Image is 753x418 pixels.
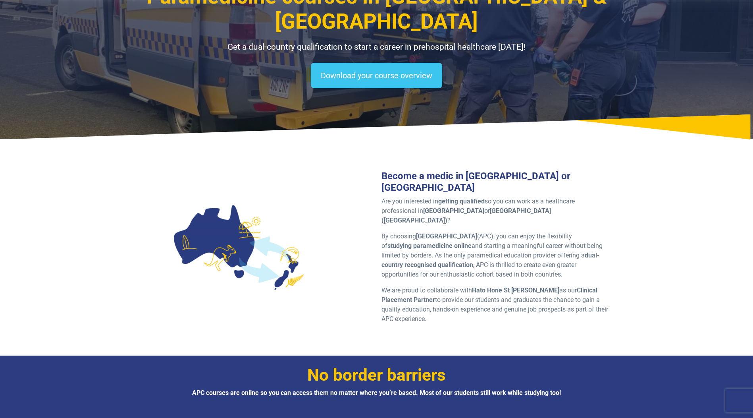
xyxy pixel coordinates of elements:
h3: Become a medic in [GEOGRAPHIC_DATA] or [GEOGRAPHIC_DATA] [381,170,609,194]
p: Get a dual-country qualification to start a career in prehospital healthcare [DATE]! [144,41,609,54]
strong: studying paramedicine [387,242,453,250]
strong: [GEOGRAPHIC_DATA] [416,232,477,240]
p: Are you interested in so you can work as a healthcare professional in or ? [381,197,609,225]
strong: online [454,242,472,250]
strong: APC courses are online so you can access them no matter where you’re based. Most of our students ... [192,389,561,397]
a: Download your course overview [311,63,442,88]
strong: dual-country recognised qualification [381,252,599,269]
h3: No border barriers [144,365,609,385]
p: By choosing (APC), you can enjoy the flexibility of and starting a meaningful career without bein... [381,232,609,279]
strong: [GEOGRAPHIC_DATA] [423,207,484,215]
strong: [GEOGRAPHIC_DATA] ([GEOGRAPHIC_DATA]) [381,207,551,224]
strong: getting qualified [438,197,485,205]
strong: Clinical Placement Partner [381,286,597,304]
p: We are proud to collaborate with as our to provide our students and graduates the chance to gain ... [381,286,609,324]
strong: Hato Hone St [PERSON_NAME] [472,286,559,294]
